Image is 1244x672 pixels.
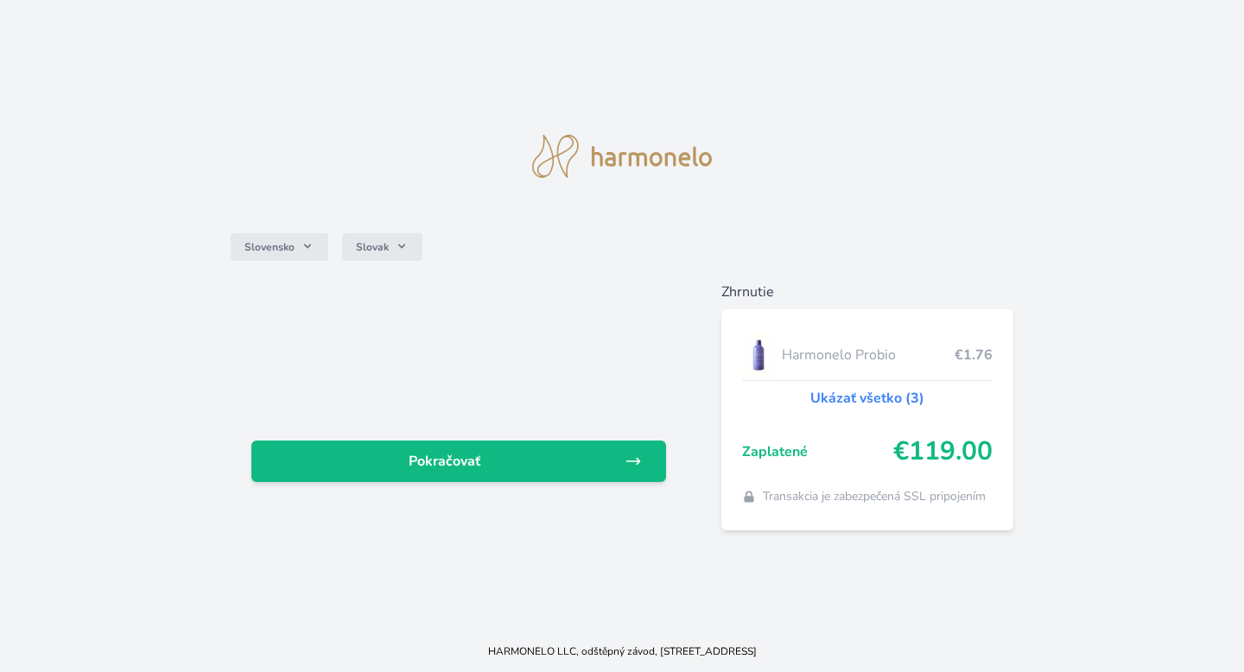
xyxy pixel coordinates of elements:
[955,345,993,365] span: €1.76
[782,345,955,365] span: Harmonelo Probio
[742,441,894,462] span: Zaplatené
[231,233,328,261] button: Slovensko
[810,388,924,409] a: Ukázať všetko (3)
[251,441,666,482] a: Pokračovať
[342,233,422,261] button: Slovak
[244,240,295,254] span: Slovensko
[893,436,993,467] span: €119.00
[532,135,712,178] img: logo.svg
[742,333,775,377] img: CLEAN_PROBIO_se_stinem_x-lo.jpg
[356,240,389,254] span: Slovak
[763,488,986,505] span: Transakcia je zabezpečená SSL pripojením
[721,282,1014,302] h6: Zhrnutie
[265,451,625,472] span: Pokračovať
